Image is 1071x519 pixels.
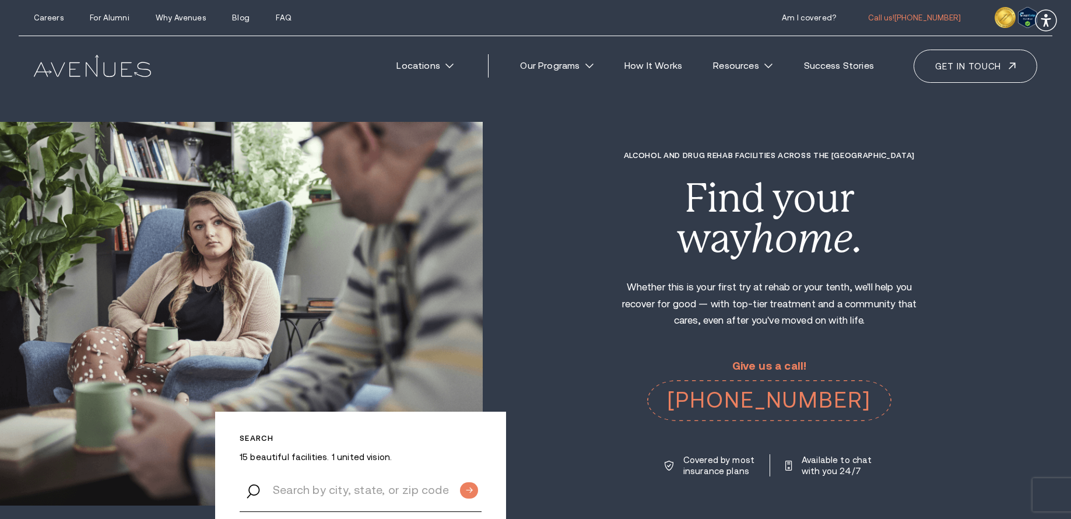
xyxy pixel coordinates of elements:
[156,13,205,22] a: Why Avenues
[610,178,928,258] div: Find your way
[683,454,756,476] p: Covered by most insurance plans
[232,13,250,22] a: Blog
[385,53,466,79] a: Locations
[914,50,1037,83] a: Get in touch
[802,454,874,476] p: Available to chat with you 24/7
[1018,10,1037,22] a: Verify LegitScript Approval for www.avenuesrecovery.com
[751,215,862,261] i: home.
[240,434,482,443] p: Search
[240,451,482,462] p: 15 beautiful facilities. 1 united vision.
[868,13,961,22] a: Call us![PHONE_NUMBER]
[647,360,891,373] p: Give us a call!
[240,468,482,512] input: Search by city, state, or zip code
[792,53,886,79] a: Success Stories
[782,13,836,22] a: Am I covered?
[785,454,874,476] a: Available to chat with you 24/7
[34,13,64,22] a: Careers
[90,13,129,22] a: For Alumni
[610,279,928,329] p: Whether this is your first try at rehab or your tenth, we'll help you recover for good — with top...
[613,53,694,79] a: How It Works
[276,13,291,22] a: FAQ
[894,13,961,22] span: [PHONE_NUMBER]
[701,53,785,79] a: Resources
[665,454,755,476] a: Covered by most insurance plans
[1018,7,1037,28] img: Verify Approval for www.avenuesrecovery.com
[647,380,891,421] a: [PHONE_NUMBER]
[460,482,478,499] input: Submit
[610,151,928,160] h1: Alcohol and Drug Rehab Facilities across the [GEOGRAPHIC_DATA]
[508,53,605,79] a: Our Programs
